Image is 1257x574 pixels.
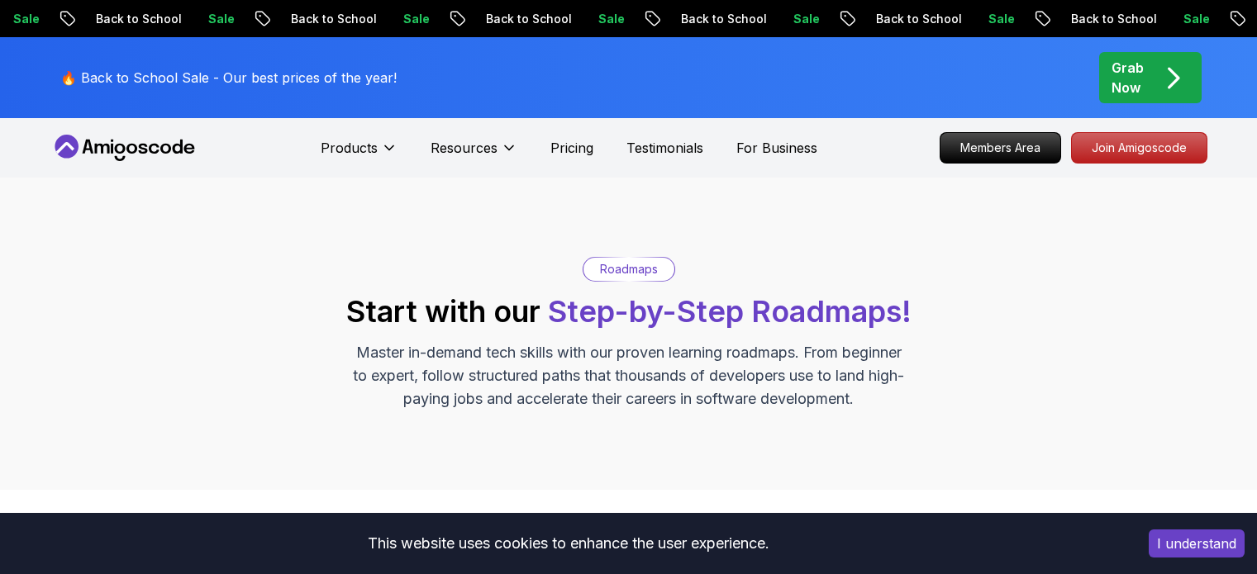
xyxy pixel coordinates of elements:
[60,68,397,88] p: 🔥 Back to School Sale - Our best prices of the year!
[321,138,398,171] button: Products
[461,11,574,27] p: Back to School
[1046,11,1159,27] p: Back to School
[769,11,821,27] p: Sale
[431,138,498,158] p: Resources
[1072,133,1207,163] p: Join Amigoscode
[12,525,1124,562] div: This website uses cookies to enhance the user experience.
[940,133,1060,163] p: Members Area
[1112,58,1144,97] p: Grab Now
[574,11,626,27] p: Sale
[71,11,183,27] p: Back to School
[626,138,703,158] a: Testimonials
[550,138,593,158] a: Pricing
[379,11,431,27] p: Sale
[351,341,907,410] p: Master in-demand tech skills with our proven learning roadmaps. From beginner to expert, follow s...
[431,138,517,171] button: Resources
[183,11,236,27] p: Sale
[321,138,378,158] p: Products
[600,261,658,278] p: Roadmaps
[548,293,912,330] span: Step-by-Step Roadmaps!
[851,11,964,27] p: Back to School
[266,11,379,27] p: Back to School
[1149,529,1245,557] button: Accept cookies
[736,138,817,158] a: For Business
[964,11,1017,27] p: Sale
[346,295,912,328] h2: Start with our
[656,11,769,27] p: Back to School
[940,132,1061,164] a: Members Area
[1071,132,1207,164] a: Join Amigoscode
[1159,11,1212,27] p: Sale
